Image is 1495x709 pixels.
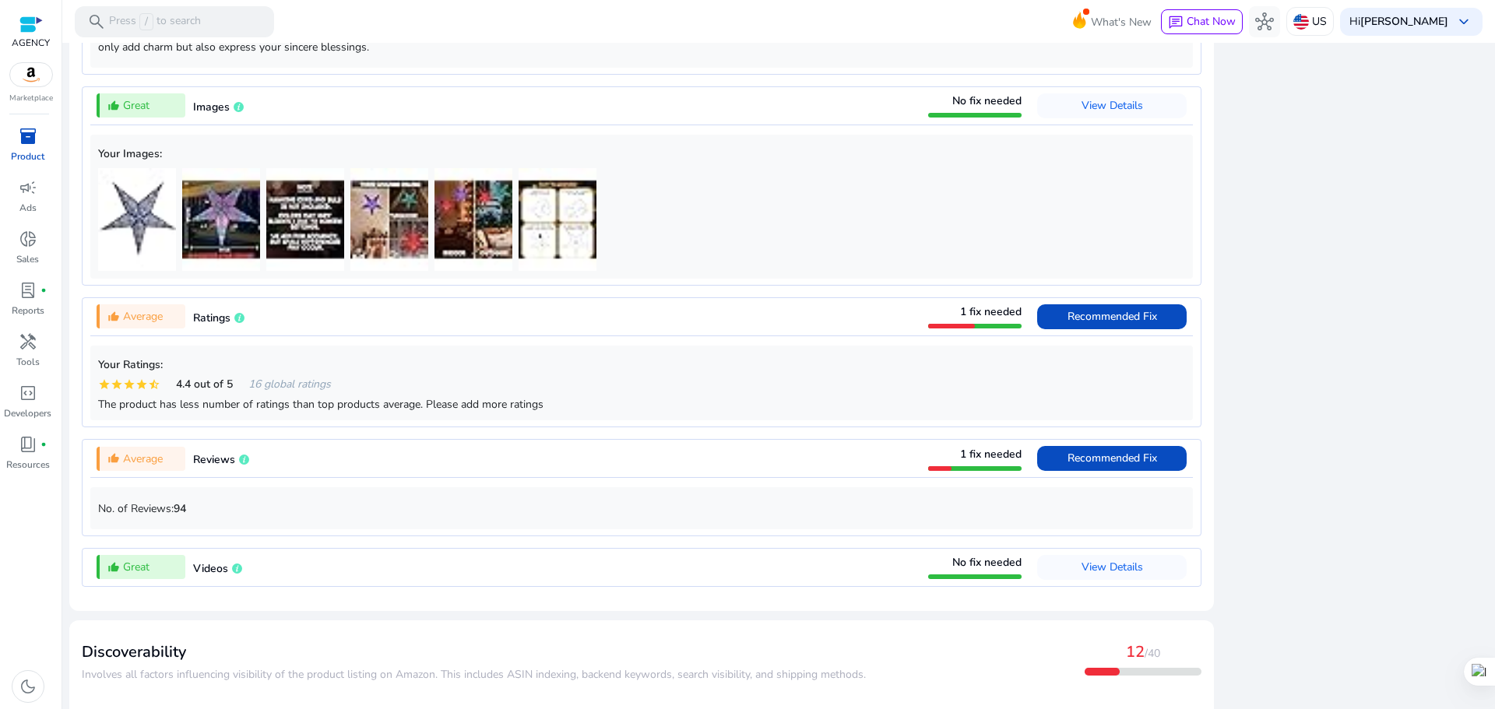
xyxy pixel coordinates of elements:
[1168,15,1184,30] span: chat
[111,378,123,391] mat-icon: star
[193,452,235,467] span: Reviews
[82,643,866,662] h3: Discoverability
[98,396,1185,412] div: The product has less number of ratings than top products average. Please add more ratings
[123,97,149,114] span: Great
[123,559,149,575] span: Great
[1126,641,1145,662] span: 12
[1455,12,1473,31] span: keyboard_arrow_down
[10,63,52,86] img: amazon.svg
[960,304,1022,319] span: 1 fix needed
[1037,93,1187,118] button: View Details
[19,384,37,402] span: code_blocks
[98,168,176,271] img: 51uYkFaCisL._AC_SR38,50_.jpg
[248,376,331,392] span: 16 global ratings
[12,304,44,318] p: Reports
[952,93,1022,108] span: No fix needed
[193,311,230,325] span: Ratings
[1037,304,1187,329] button: Recommended Fix
[182,168,260,271] img: 51PEi5UHt7L._AC_SR38,50_.jpg
[960,447,1022,462] span: 1 fix needed
[193,561,228,576] span: Videos
[135,378,148,391] mat-icon: star
[19,435,37,454] span: book_4
[19,201,37,215] p: Ads
[107,561,120,574] mat-icon: thumb_up_alt
[11,149,44,163] p: Product
[1068,309,1157,324] span: Recommended Fix
[107,452,120,465] mat-icon: thumb_up_alt
[98,500,1185,517] p: No. of Reviews:
[1161,9,1243,34] button: chatChat Now
[107,311,120,323] mat-icon: thumb_up_alt
[19,332,37,351] span: handyman
[1082,560,1143,574] span: View Details
[123,378,135,391] mat-icon: star
[12,36,50,50] p: AGENCY
[98,23,1166,54] span: Thoughtful Gifts for All Occasions: GalaxyArts lanterns make perfect gifts for friends, family, n...
[16,355,40,369] p: Tools
[98,359,1185,372] h5: Your Ratings:
[19,178,37,197] span: campaign
[1255,12,1274,31] span: hub
[139,13,153,30] span: /
[40,441,47,448] span: fiber_manual_record
[176,376,233,392] span: 4.4 out of 5
[1037,446,1187,471] button: Recommended Fix
[19,677,37,696] span: dark_mode
[107,100,120,112] mat-icon: thumb_up_alt
[16,252,39,266] p: Sales
[193,100,230,114] span: Images
[6,458,50,472] p: Resources
[109,13,201,30] p: Press to search
[19,127,37,146] span: inventory_2
[1145,646,1160,661] span: /40
[350,168,428,271] img: 51SiJZiQ0cL._AC_SR38,50_.jpg
[19,230,37,248] span: donut_small
[40,287,47,293] span: fiber_manual_record
[1312,8,1327,35] p: US
[1349,16,1448,27] p: Hi
[952,555,1022,570] span: No fix needed
[82,667,866,682] span: ​​Involves all factors influencing visibility of the product listing on Amazon. This includes ASI...
[266,168,344,271] img: 51bgFbjaVNL._AC_SR38,50_.jpg
[434,168,512,271] img: 51V4U-RuDbL._AC_SR38,50_.jpg
[4,406,51,420] p: Developers
[98,378,111,391] mat-icon: star
[98,148,1185,161] h5: Your Images:
[1037,555,1187,580] button: View Details
[148,378,160,391] mat-icon: star_half
[1293,14,1309,30] img: us.svg
[123,451,163,467] span: Average
[19,281,37,300] span: lab_profile
[519,168,596,271] img: 513bGUihW3L._AC_SR38,50_.jpg
[1249,6,1280,37] button: hub
[9,93,53,104] p: Marketplace
[174,501,186,516] b: 94
[87,12,106,31] span: search
[1187,14,1236,29] span: Chat Now
[1360,14,1448,29] b: [PERSON_NAME]
[1091,9,1152,36] span: What's New
[1068,451,1157,465] span: Recommended Fix
[123,308,163,325] span: Average
[1082,98,1143,113] span: View Details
